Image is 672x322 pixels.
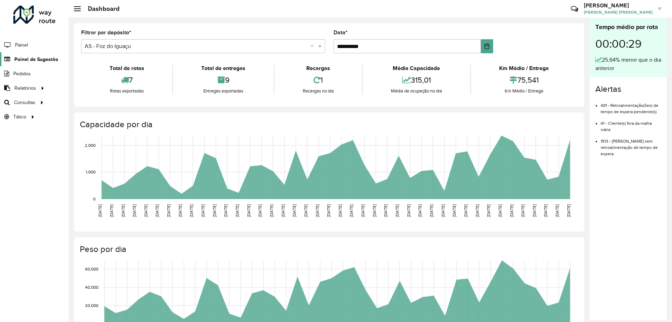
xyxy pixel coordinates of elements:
div: Km Médio / Entrega [473,64,575,73]
text: [DATE] [532,204,537,217]
text: [DATE] [338,204,342,217]
text: 0 [93,197,96,201]
text: [DATE] [520,204,525,217]
text: [DATE] [429,204,434,217]
text: [DATE] [235,204,239,217]
text: 20,000 [85,303,98,308]
h2: Dashboard [81,5,120,13]
div: 7 [83,73,170,88]
span: Consultas [14,99,35,106]
text: [DATE] [315,204,320,217]
text: [DATE] [155,204,159,217]
text: 2,000 [85,143,96,148]
div: Rotas exportadas [83,88,170,95]
div: 1 [276,73,360,88]
li: 1513 - [PERSON_NAME] sem retroalimentação de tempo de espera [601,133,661,157]
text: [DATE] [246,204,251,217]
text: [DATE] [98,204,102,217]
text: 60,000 [85,267,98,272]
label: Filtrar por depósito [81,28,131,37]
text: [DATE] [543,204,548,217]
text: [DATE] [372,204,377,217]
div: Média de ocupação no dia [364,88,468,95]
h4: Capacidade por dia [80,119,577,130]
text: [DATE] [143,204,148,217]
text: [DATE] [349,204,353,217]
text: [DATE] [132,204,136,217]
span: Relatórios [14,84,36,92]
text: [DATE] [395,204,399,217]
text: [DATE] [326,204,331,217]
text: 1,000 [86,170,96,174]
text: [DATE] [178,204,182,217]
label: Data [334,28,348,37]
h4: Alertas [595,84,661,94]
text: [DATE] [303,204,308,217]
button: Choose Date [481,39,493,53]
span: Pedidos [13,70,31,77]
text: [DATE] [223,204,228,217]
text: [DATE] [555,204,559,217]
div: 9 [175,73,272,88]
text: [DATE] [189,204,194,217]
text: [DATE] [360,204,365,217]
text: [DATE] [281,204,285,217]
span: Painel [15,41,28,49]
text: [DATE] [406,204,411,217]
text: [DATE] [441,204,445,217]
text: [DATE] [475,204,479,217]
div: Média Capacidade [364,64,468,73]
div: 25,64% menor que o dia anterior [595,56,661,73]
div: Entregas exportadas [175,88,272,95]
span: Painel de Sugestão [14,56,58,63]
text: [DATE] [166,204,171,217]
span: Tático [13,113,26,121]
li: 401 - Retroalimentação(ões) de tempo de espera pendente(s) [601,97,661,115]
text: [DATE] [212,204,217,217]
div: Tempo médio por rota [595,22,661,32]
div: Recargas no dia [276,88,360,95]
text: [DATE] [418,204,422,217]
text: [DATE] [258,204,262,217]
text: [DATE] [498,204,502,217]
text: [DATE] [201,204,205,217]
h3: [PERSON_NAME] [584,2,653,9]
text: [DATE] [509,204,514,217]
text: [DATE] [463,204,468,217]
text: [DATE] [269,204,274,217]
text: 40,000 [85,285,98,290]
div: Total de entregas [175,64,272,73]
li: 41 - Cliente(s) fora da malha viária [601,115,661,133]
h4: Peso por dia [80,244,577,254]
text: [DATE] [452,204,456,217]
div: 00:00:29 [595,32,661,56]
text: [DATE] [292,204,296,217]
text: [DATE] [566,204,571,217]
text: [DATE] [121,204,125,217]
div: Total de rotas [83,64,170,73]
div: 75,541 [473,73,575,88]
div: 315,01 [364,73,468,88]
text: [DATE] [109,204,114,217]
span: [PERSON_NAME] [PERSON_NAME] [584,9,653,15]
text: [DATE] [383,204,388,217]
span: Clear all [310,42,316,50]
div: Recargas [276,64,360,73]
text: [DATE] [486,204,491,217]
div: Km Médio / Entrega [473,88,575,95]
a: Contato Rápido [567,1,582,16]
